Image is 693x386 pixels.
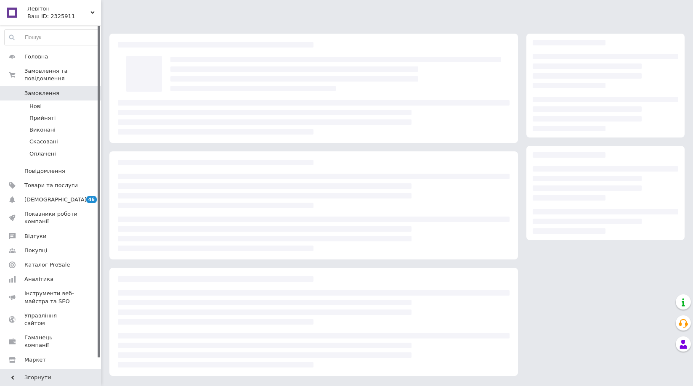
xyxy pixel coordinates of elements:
[29,103,42,110] span: Нові
[86,196,97,203] span: 46
[29,114,56,122] span: Прийняті
[24,53,48,61] span: Головна
[24,210,78,225] span: Показники роботи компанії
[29,126,56,134] span: Виконані
[29,150,56,158] span: Оплачені
[24,312,78,327] span: Управління сайтом
[24,261,70,269] span: Каталог ProSale
[24,67,101,82] span: Замовлення та повідомлення
[29,138,58,145] span: Скасовані
[27,5,90,13] span: Левітон
[27,13,101,20] div: Ваш ID: 2325911
[24,196,87,204] span: [DEMOGRAPHIC_DATA]
[24,356,46,364] span: Маркет
[24,233,46,240] span: Відгуки
[24,290,78,305] span: Інструменти веб-майстра та SEO
[24,247,47,254] span: Покупці
[24,182,78,189] span: Товари та послуги
[24,334,78,349] span: Гаманець компанії
[24,275,53,283] span: Аналітика
[5,30,98,45] input: Пошук
[24,90,59,97] span: Замовлення
[24,167,65,175] span: Повідомлення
